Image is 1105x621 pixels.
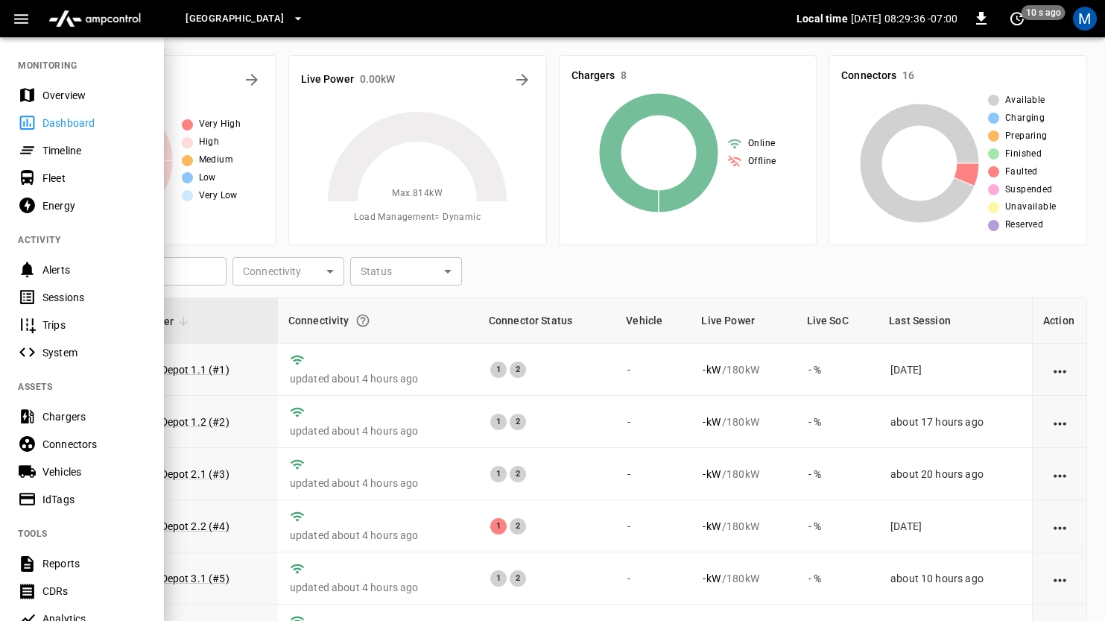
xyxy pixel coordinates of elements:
[42,584,146,599] div: CDRs
[851,11,957,26] p: [DATE] 08:29:36 -07:00
[42,464,146,479] div: Vehicles
[1073,7,1097,31] div: profile-icon
[42,492,146,507] div: IdTags
[42,4,147,33] img: ampcontrol.io logo
[42,171,146,186] div: Fleet
[42,88,146,103] div: Overview
[797,11,848,26] p: Local time
[1022,5,1066,20] span: 10 s ago
[42,198,146,213] div: Energy
[42,437,146,452] div: Connectors
[42,116,146,130] div: Dashboard
[42,345,146,360] div: System
[42,143,146,158] div: Timeline
[42,409,146,424] div: Chargers
[1005,7,1029,31] button: set refresh interval
[42,262,146,277] div: Alerts
[186,10,284,28] span: [GEOGRAPHIC_DATA]
[42,290,146,305] div: Sessions
[42,318,146,332] div: Trips
[42,556,146,571] div: Reports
